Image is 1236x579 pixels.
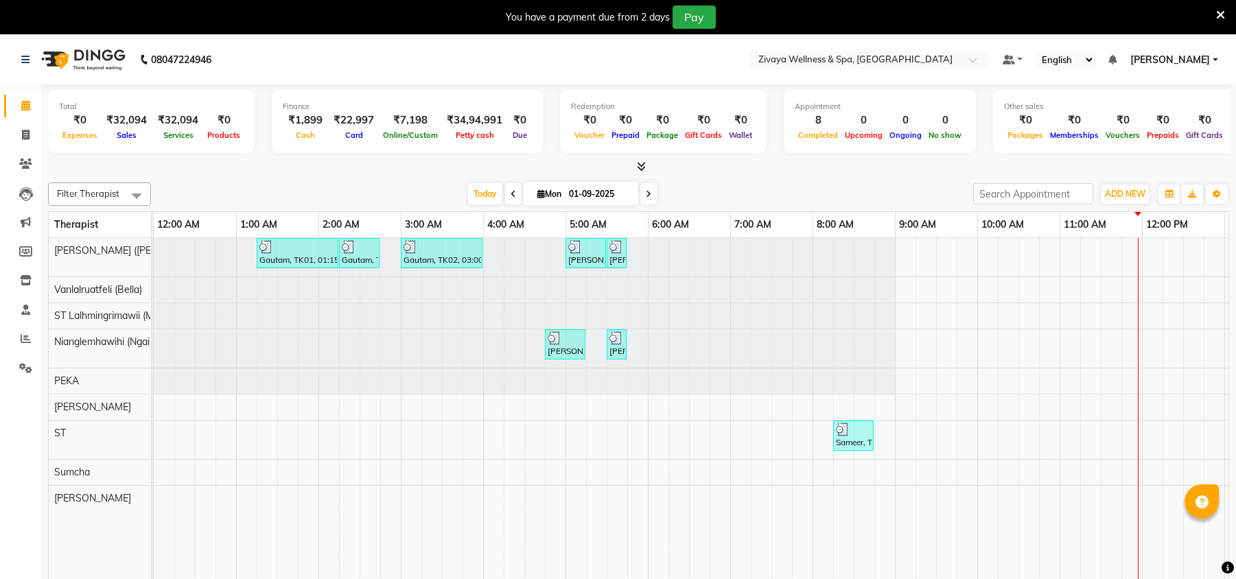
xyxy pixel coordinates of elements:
span: Package [643,130,681,140]
span: Nianglemhawihi (Ngaihte) [54,335,167,348]
a: 10:00 AM [978,215,1027,235]
div: ₹1,899 [283,113,328,128]
span: Mon [534,189,565,199]
div: [PERSON_NAME], TK05, 05:30 AM-05:45 AM, [GEOGRAPHIC_DATA] - Indian Head Massage with Aroma Therap... [608,331,625,357]
span: Gift Cards [1182,130,1226,140]
span: ST Lalhmingrimawii (Mawi) [54,309,172,322]
div: ₹0 [59,113,101,128]
img: logo [35,40,129,79]
a: 12:00 PM [1143,215,1191,235]
div: Finance [283,101,532,113]
a: 8:00 AM [813,215,857,235]
span: Expenses [59,130,101,140]
div: [PERSON_NAME], TK06, 05:30 AM-05:45 AM, Add 15 Min Champissage [608,240,625,266]
div: Appointment [795,101,965,113]
div: Gautam, TK01, 01:15 AM-02:15 AM, [MEDICAL_DATA] Relief Massage - 60 Mins [258,240,337,266]
div: 8 [795,113,841,128]
span: Memberships [1047,130,1102,140]
span: Products [204,130,244,140]
span: No show [925,130,965,140]
a: 11:00 AM [1060,215,1110,235]
div: ₹0 [725,113,756,128]
span: Upcoming [841,130,886,140]
span: [PERSON_NAME] ([PERSON_NAME]) [54,244,216,257]
a: 1:00 AM [237,215,281,235]
span: Wallet [725,130,756,140]
div: ₹0 [204,113,244,128]
a: 9:00 AM [896,215,940,235]
div: Total [59,101,244,113]
div: ₹7,198 [380,113,441,128]
a: 6:00 AM [649,215,692,235]
span: Filter Therapist [57,188,119,199]
button: ADD NEW [1101,185,1149,204]
div: ₹0 [1047,113,1102,128]
a: 3:00 AM [401,215,445,235]
div: ₹0 [571,113,608,128]
div: ₹32,094 [101,113,152,128]
div: 0 [841,113,886,128]
div: ₹0 [1182,113,1226,128]
span: ST [54,427,66,439]
span: Prepaids [1143,130,1182,140]
div: ₹32,094 [152,113,204,128]
a: 5:00 AM [566,215,610,235]
span: Gift Cards [681,130,725,140]
div: ₹0 [1143,113,1182,128]
span: [PERSON_NAME] [1130,53,1210,67]
span: Vanlalruatfeli (Bella) [54,283,142,296]
span: Services [160,130,197,140]
span: Online/Custom [380,130,441,140]
div: ₹0 [643,113,681,128]
div: ₹0 [681,113,725,128]
span: Completed [795,130,841,140]
input: 2025-09-01 [565,184,633,204]
span: ADD NEW [1105,189,1145,199]
a: 2:00 AM [319,215,363,235]
span: Due [509,130,530,140]
span: Today [468,183,502,204]
b: 08047224946 [151,40,211,79]
div: [PERSON_NAME], TK04, 05:00 AM-05:30 AM, Sole to Soul Foot Massage - 30 Mins [567,240,605,266]
span: Therapist [54,218,98,231]
div: ₹0 [608,113,643,128]
div: Redemption [571,101,756,113]
span: Sales [113,130,140,140]
a: 12:00 AM [154,215,203,235]
a: 4:00 AM [484,215,528,235]
span: Vouchers [1102,130,1143,140]
span: PEKA [54,375,79,387]
div: Other sales [1004,101,1226,113]
div: Gautam, TK02, 03:00 AM-04:00 AM, [MEDICAL_DATA] Relief Massage - 60 Mins [402,240,481,266]
input: Search Appointment [973,183,1093,204]
span: Cash [292,130,318,140]
span: Voucher [571,130,608,140]
span: [PERSON_NAME] [54,492,131,504]
span: Ongoing [886,130,925,140]
div: ₹22,997 [328,113,380,128]
div: Sameer, TK07, 08:15 AM-08:45 AM, Signature Foot Massage - 30 Mins [835,423,872,449]
span: Prepaid [608,130,643,140]
div: ₹0 [1102,113,1143,128]
span: Packages [1004,130,1047,140]
span: Sumcha [54,466,90,478]
div: Gautam, TK01, 02:15 AM-02:45 AM, Add 30 Min [MEDICAL_DATA] Relief [340,240,378,266]
button: Pay [673,5,716,29]
a: 7:00 AM [731,215,775,235]
span: Petty cash [452,130,498,140]
div: 0 [886,113,925,128]
div: ₹0 [1004,113,1047,128]
span: [PERSON_NAME] [54,401,131,413]
div: 0 [925,113,965,128]
div: ₹0 [508,113,532,128]
div: You have a payment due from 2 days [506,10,670,25]
div: [PERSON_NAME], TK03, 04:45 AM-05:15 AM, Signature Foot Massage - 30 Mins [546,331,584,357]
span: Card [342,130,366,140]
div: ₹34,94,991 [441,113,508,128]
